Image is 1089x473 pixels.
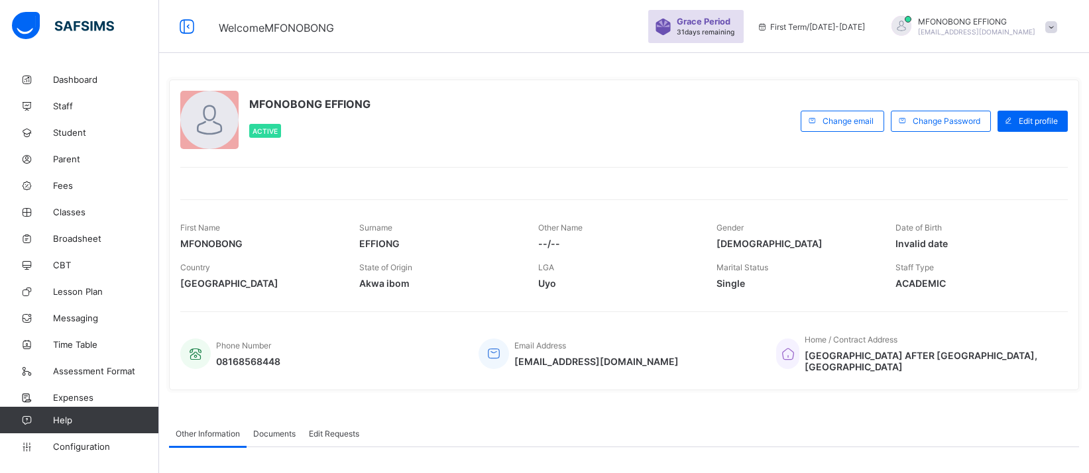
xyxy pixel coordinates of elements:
span: Akwa ibom [359,278,518,289]
span: CBT [53,260,159,270]
span: 31 days remaining [677,28,734,36]
span: Change Password [913,116,980,126]
span: [EMAIL_ADDRESS][DOMAIN_NAME] [918,28,1035,36]
span: Messaging [53,313,159,323]
span: Welcome MFONOBONG [219,21,334,34]
span: Gender [716,223,744,233]
span: LGA [538,262,554,272]
span: Active [253,127,278,135]
span: Configuration [53,441,158,452]
span: --/-- [538,238,697,249]
span: Other Name [538,223,583,233]
span: [GEOGRAPHIC_DATA] [180,278,339,289]
span: Marital Status [716,262,768,272]
span: First Name [180,223,220,233]
span: Country [180,262,210,272]
span: MFONOBONG [180,238,339,249]
span: Edit profile [1019,116,1058,126]
span: 08168568448 [216,356,280,367]
span: State of Origin [359,262,412,272]
span: Broadsheet [53,233,159,244]
span: Change email [823,116,874,126]
span: session/term information [757,22,865,32]
img: safsims [12,12,114,40]
span: Fees [53,180,159,191]
span: Surname [359,223,392,233]
span: Home / Contract Address [805,335,897,344]
span: MFONOBONG EFFIONG [918,17,1035,26]
span: Student [53,127,159,138]
span: Invalid date [895,238,1055,249]
span: Lesson Plan [53,286,159,297]
span: Staff Type [895,262,934,272]
span: Uyo [538,278,697,289]
span: Email Address [514,341,566,350]
span: Parent [53,154,159,164]
span: Single [716,278,876,289]
div: MFONOBONGEFFIONG [878,16,1064,38]
span: Assessment Format [53,366,159,376]
span: ACADEMIC [895,278,1055,289]
span: [GEOGRAPHIC_DATA] AFTER [GEOGRAPHIC_DATA], [GEOGRAPHIC_DATA] [805,350,1055,372]
span: Other Information [176,429,240,439]
span: [EMAIL_ADDRESS][DOMAIN_NAME] [514,356,679,367]
span: Date of Birth [895,223,942,233]
span: Grace Period [677,17,730,26]
span: Staff [53,101,159,111]
span: Expenses [53,392,159,403]
span: Edit Requests [309,429,359,439]
img: sticker-purple.71386a28dfed39d6af7621340158ba97.svg [655,19,671,35]
span: EFFIONG [359,238,518,249]
span: Help [53,415,158,425]
span: [DEMOGRAPHIC_DATA] [716,238,876,249]
span: Documents [253,429,296,439]
span: Classes [53,207,159,217]
span: Dashboard [53,74,159,85]
span: MFONOBONG EFFIONG [249,97,371,111]
span: Phone Number [216,341,271,350]
span: Time Table [53,339,159,350]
